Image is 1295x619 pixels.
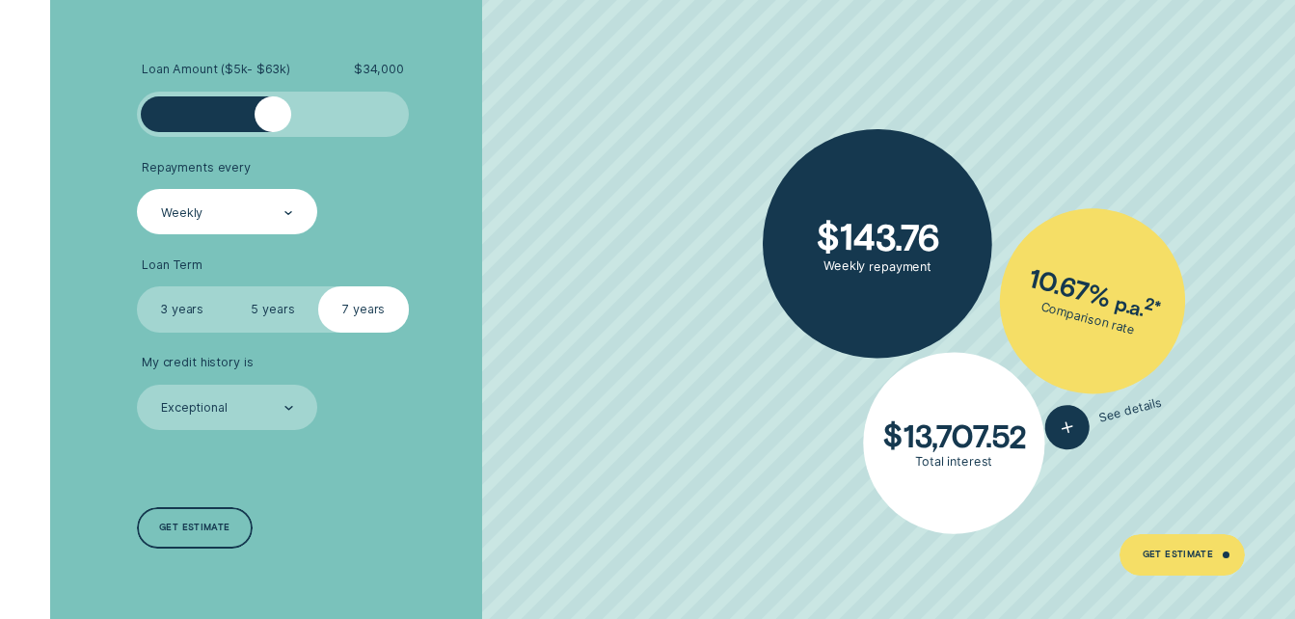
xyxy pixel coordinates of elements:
[142,257,202,273] span: Loan Term
[137,286,228,332] label: 3 years
[142,160,251,175] span: Repayments every
[1098,394,1164,425] span: See details
[318,286,409,332] label: 7 years
[137,507,254,548] a: Get estimate
[161,401,228,417] div: Exceptional
[228,286,318,332] label: 5 years
[354,62,404,77] span: $ 34,000
[1040,380,1168,454] button: See details
[1120,534,1245,575] a: Get Estimate
[161,205,202,221] div: Weekly
[142,355,254,370] span: My credit history is
[142,62,290,77] span: Loan Amount ( $5k - $63k )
